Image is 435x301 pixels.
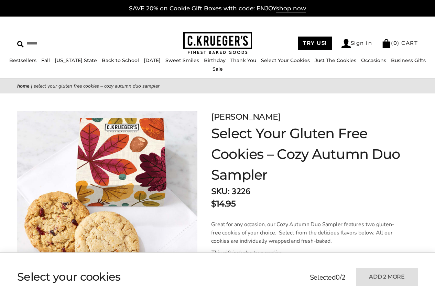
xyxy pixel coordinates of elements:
a: Occasions [361,57,386,63]
span: Select Your Gluten Free Cookies – Cozy Autumn Duo Sampler [34,83,160,89]
a: Bestsellers [9,57,36,63]
button: Add 2 more [356,268,418,286]
span: 3226 [231,186,250,197]
img: Account [341,39,351,48]
img: Search [17,41,24,48]
a: Thank You [230,57,256,63]
a: SAVE 20% on Cookie Gift Boxes with code: ENJOYshop now [129,5,306,12]
a: Just The Cookies [315,57,356,63]
p: Great for any occasion, our Cozy Autumn Duo Sampler features two gluten-free cookies of your choi... [211,220,399,245]
input: Search [17,38,109,49]
img: C.KRUEGER'S [183,32,252,54]
img: Select Your Gluten Free Cookies – Cozy Autumn Duo Sampler [17,111,197,291]
span: 0 [336,273,340,282]
p: Selected / [310,272,346,283]
a: Sign In [341,39,372,48]
a: Back to School [102,57,139,63]
a: [DATE] [144,57,161,63]
strong: SKU: [211,186,229,197]
a: Business Gifts [391,57,426,63]
a: Sale [213,66,223,72]
p: [PERSON_NAME] [211,111,418,123]
a: TRY US! [298,37,332,50]
span: shop now [276,5,306,12]
a: (0) CART [382,40,418,46]
a: [US_STATE] State [55,57,97,63]
a: Fall [41,57,50,63]
span: 2 [341,273,346,282]
span: | [31,83,32,89]
a: Sweet Smiles [165,57,199,63]
span: 0 [393,40,398,46]
a: Home [17,83,30,89]
img: Bag [382,39,391,48]
a: Select Your Cookies [261,57,310,63]
h1: Select Your Gluten Free Cookies – Cozy Autumn Duo Sampler [211,123,418,185]
p: $14.95 [211,198,236,210]
em: This gift includes two cookies. [211,249,284,257]
nav: breadcrumbs [17,82,418,90]
a: Birthday [204,57,226,63]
